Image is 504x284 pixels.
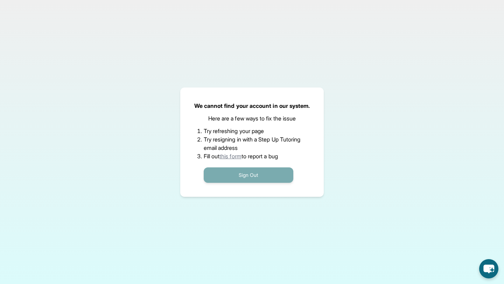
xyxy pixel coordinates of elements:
button: chat-button [479,259,498,278]
p: Here are a few ways to fix the issue [208,114,296,123]
a: this form [219,153,241,160]
p: We cannot find your account in our system. [194,102,310,110]
li: Try refreshing your page [204,127,301,135]
li: Try resigning in with a Step Up Tutoring email address [204,135,301,152]
a: Sign Out [204,171,293,178]
button: Sign Out [204,167,293,183]
li: Fill out to report a bug [204,152,301,160]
